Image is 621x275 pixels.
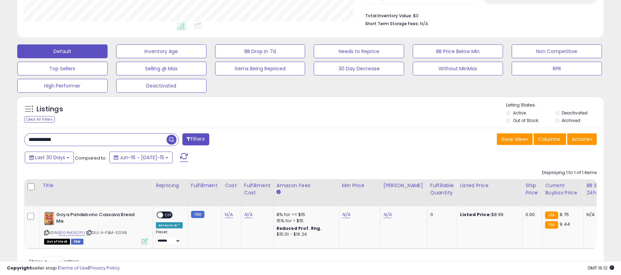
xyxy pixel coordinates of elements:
[75,155,107,161] span: Compared to:
[383,182,424,189] div: [PERSON_NAME]
[538,136,560,143] span: Columns
[7,265,120,272] div: seller snap | |
[17,79,108,93] button: High Performer
[35,154,65,161] span: Last 30 Days
[225,211,233,218] a: N/A
[86,230,127,235] span: | SKU: A-FBM-32198
[460,211,491,218] b: Listed Price:
[365,11,592,19] li: $0
[277,212,334,218] div: 8% for <= $15
[567,133,597,145] button: Actions
[37,104,63,114] h5: Listings
[29,258,79,265] span: Show: entries
[277,182,336,189] div: Amazon Fees
[56,212,140,226] b: Goya Pandebono Cassava Bread Mix
[525,212,537,218] div: 0.00
[116,62,207,75] button: Selling @ Max
[342,182,378,189] div: Min Price
[560,221,570,227] span: 9.44
[277,218,334,224] div: 15% for > $15
[562,110,588,116] label: Deactivated
[506,102,604,109] p: Listing States:
[545,221,558,229] small: FBA
[383,211,392,218] a: N/A
[542,170,597,176] div: Displaying 1 to 1 of 1 items
[116,44,207,58] button: Inventory Age
[513,110,526,116] label: Active
[17,44,108,58] button: Default
[365,13,412,19] b: Total Inventory Value:
[460,182,520,189] div: Listed Price
[59,265,88,271] a: Terms of Use
[587,212,609,218] div: N/A
[215,62,306,75] button: Items Being Repriced
[120,154,164,161] span: Jun-16 - [DATE]-15
[89,265,120,271] a: Privacy Policy
[7,265,32,271] strong: Copyright
[191,211,204,218] small: FBM
[365,21,419,27] b: Short Term Storage Fees:
[525,182,539,196] div: Ship Price
[460,212,517,218] div: $8.99
[513,118,538,123] label: Out of Stock
[116,79,207,93] button: Deactivated
[430,182,454,196] div: Fulfillable Quantity
[25,152,74,163] button: Last 30 Days
[225,182,238,189] div: Cost
[545,182,581,196] div: Current Buybox Price
[277,189,281,195] small: Amazon Fees.
[512,62,602,75] button: RPR
[562,118,581,123] label: Archived
[497,133,533,145] button: Save View
[191,182,219,189] div: Fulfillment
[163,212,174,218] span: OFF
[156,230,183,245] div: Preset:
[215,44,306,58] button: BB Drop in 7d
[277,232,334,237] div: $15.01 - $16.24
[44,212,54,225] img: 51jC-R-R7XL._SL40_.jpg
[314,44,404,58] button: Needs to Reprice
[156,182,185,189] div: Repricing
[42,182,150,189] div: Title
[413,44,503,58] button: BB Price Below Min
[545,212,558,219] small: FBA
[24,116,55,123] div: Clear All Filters
[588,265,614,271] span: 2025-08-15 16:12 GMT
[534,133,566,145] button: Columns
[244,182,271,196] div: Fulfillment Cost
[156,222,183,228] div: Amazon AI *
[560,211,569,218] span: 8.75
[512,44,602,58] button: Non Competitive
[17,62,108,75] button: Top Sellers
[44,239,70,245] span: All listings that are currently out of stock and unavailable for purchase on Amazon
[314,62,404,75] button: 30 Day Decrease
[430,212,452,218] div: 0
[244,211,252,218] a: N/A
[342,211,350,218] a: N/A
[413,62,503,75] button: Without MinMax
[182,133,209,145] button: Filters
[44,212,148,244] div: ASIN:
[71,239,83,245] span: FBM
[109,152,173,163] button: Jun-16 - [DATE]-15
[277,225,322,231] b: Reduced Prof. Rng.
[58,230,85,236] a: B004MG62PU
[587,182,612,196] div: BB Share 24h.
[420,20,428,27] span: N/A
